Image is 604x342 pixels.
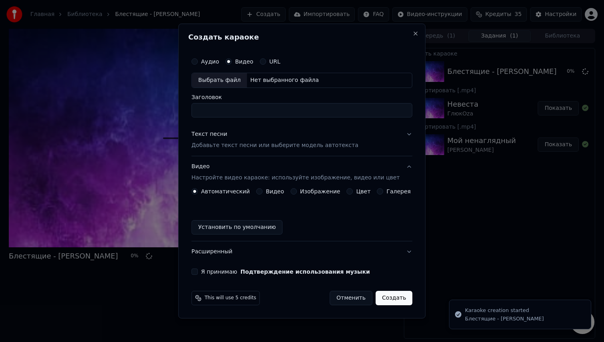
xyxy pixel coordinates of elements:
button: Установить по умолчанию [191,220,282,235]
div: Видео [191,163,399,182]
label: Изображение [300,189,340,194]
span: This will use 5 credits [205,295,256,301]
button: Я принимаю [240,269,370,274]
button: Отменить [330,291,372,305]
label: URL [269,59,280,64]
div: Выбрать файл [192,73,247,87]
label: Цвет [356,189,371,194]
p: Добавьте текст песни или выберите модель автотекста [191,141,358,149]
label: Заголовок [191,94,412,100]
div: Нет выбранного файла [247,76,322,84]
label: Галерея [387,189,411,194]
p: Настройте видео караоке: используйте изображение, видео или цвет [191,174,399,182]
button: ВидеоНастройте видео караоке: используйте изображение, видео или цвет [191,156,412,188]
div: ВидеоНастройте видео караоке: используйте изображение, видео или цвет [191,188,412,241]
label: Я принимаю [201,269,370,274]
label: Видео [266,189,284,194]
label: Видео [235,59,253,64]
label: Автоматический [201,189,250,194]
h2: Создать караоке [188,34,415,41]
button: Расширенный [191,241,412,262]
div: Текст песни [191,130,227,138]
button: Текст песниДобавьте текст песни или выберите модель автотекста [191,124,412,156]
label: Аудио [201,59,219,64]
button: Создать [376,291,412,305]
